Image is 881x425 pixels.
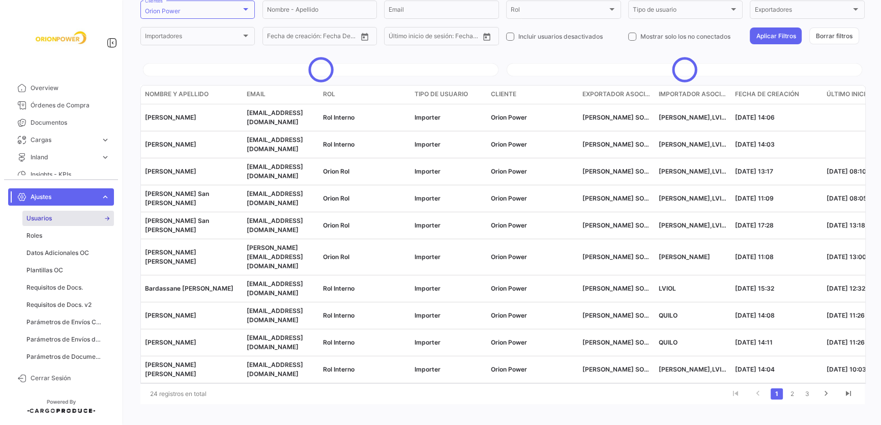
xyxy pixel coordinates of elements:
span: Importer [415,221,440,229]
span: Datos Adicionales OC [26,248,89,258]
span: Parámetros de Envíos de Cargas Terrestres [26,335,104,344]
span: Insights - KPIs [31,170,110,179]
span: misanmartin@orion-power.com [247,217,303,234]
p: [PERSON_NAME] SOLAR CO., LTD.,[PERSON_NAME] SOLAR (YANCHENG) NEW ENERGY CO., LTD.,SUNGROW POWER (... [582,140,651,149]
span: Mostrar solo los no conectados [640,32,730,41]
span: Orion Power [491,140,527,148]
a: Requisitos de Docs. [22,280,114,295]
span: Overview [31,83,110,93]
span: [DATE] 17:28 [735,221,774,229]
p: [PERSON_NAME] SOLAR CO., LTD.,[PERSON_NAME] SOLAR (YANCHENG) NEW ENERGY CO., LTD.,SUNGROW POWER (... [582,365,651,374]
p: [PERSON_NAME] SOLAR CO., LTD.,[PERSON_NAME] SOLAR (YANCHENG) NEW ENERGY CO., LTD.,SUNGROW POWER (... [582,252,651,262]
a: go to previous page [748,388,768,400]
span: expand_more [101,192,110,202]
datatable-header-cell: Email [243,86,319,104]
a: Parámetros de Documentos [22,349,114,364]
span: Orion Power [491,194,527,202]
span: [DATE] 08:10 [827,167,866,175]
span: Importador asociado [659,90,727,99]
input: Fecha Hasta [312,34,355,41]
p: [PERSON_NAME] SOLAR CO., LTD.,[PERSON_NAME] SOLAR (YANCHENG) NEW ENERGY CO., LTD.,SUNGROW POWER (... [582,338,651,347]
span: [DATE] 13:17 [735,167,773,175]
span: bnuccio@orion-power.com [247,280,303,297]
span: Rol [323,90,335,99]
p: QUILO [659,311,727,320]
span: Importer [415,253,440,261]
a: Documentos [8,114,114,131]
span: Orion Power [491,311,527,319]
span: emorales@orion-power.com [247,109,303,126]
li: page 3 [800,385,815,403]
span: [PERSON_NAME] [PERSON_NAME] [145,361,196,378]
span: Importer [415,140,440,148]
a: Parámetros de Envíos de Cargas Terrestres [22,332,114,347]
span: Órdenes de Compra [31,101,110,110]
span: [PERSON_NAME] San [PERSON_NAME] [145,217,209,234]
p: [PERSON_NAME],LVIOL [659,113,727,122]
span: expand_more [101,153,110,162]
span: Nombre y Apellido [145,90,209,99]
a: Usuarios [22,211,114,226]
p: LVIOL [659,284,727,293]
span: Rol Interno [323,114,355,121]
span: Orion Power [491,285,527,292]
span: [DATE] 11:09 [735,194,774,202]
span: Importadores [145,34,241,41]
datatable-header-cell: Cliente [487,86,578,104]
span: Orion Power [491,221,527,229]
button: Open calendar [479,29,494,44]
span: Requisitos de Docs. [26,283,83,292]
a: Órdenes de Compra [8,97,114,114]
span: Orion Power [491,167,527,175]
span: juan+orion@cargoproduce.com [247,244,303,270]
span: Importer [415,194,440,202]
span: [PERSON_NAME] [145,338,196,346]
p: QUILO [659,338,727,347]
span: [DATE] 10:03 [827,365,866,373]
span: Fecha de creación [735,90,799,99]
span: [PERSON_NAME] [PERSON_NAME] [145,248,196,265]
span: Orion Power [491,338,527,346]
span: [PERSON_NAME] [145,140,196,148]
span: [DATE] 13:00 [827,253,866,261]
img: f26a05d0-2fea-4301-a0f6-b8409df5d1eb.jpeg [36,12,86,63]
span: sdiaz@orion-power.com [247,163,303,180]
p: [PERSON_NAME] SOLAR CO., LTD.,[PERSON_NAME] SOLAR (YANCHENG) NEW ENERGY CO., LTD.,SUNGROW POWER (... [582,221,651,230]
span: Importer [415,114,440,121]
datatable-header-cell: Fecha de creación [731,86,823,104]
span: jtrodriguez@orion-power.com [247,361,303,378]
span: Roles [26,231,42,240]
span: msanmartin@orion-power.com [247,190,303,207]
a: Insights - KPIs [8,166,114,183]
a: Plantillas OC [22,263,114,278]
input: Fecha Hasta [433,34,477,41]
p: [PERSON_NAME] SOLAR CO., LTD.,[PERSON_NAME] SOLAR (YANCHENG) NEW ENERGY CO., LTD.,SUNGROW POWER (... [582,311,651,320]
datatable-header-cell: Rol [319,86,410,104]
span: Exportadores [754,8,850,15]
span: Orion Power [491,114,527,121]
span: Inland [31,153,97,162]
a: Requisitos de Docs. v2 [22,297,114,313]
span: slagos@orion-power.com [247,334,303,351]
span: Tipo de usuario [415,90,468,99]
span: Orion Power [491,253,527,261]
span: [DATE] 15:32 [735,285,774,292]
span: Importer [415,285,440,292]
span: Plantillas OC [26,266,63,275]
span: [PERSON_NAME] [145,114,196,121]
li: page 2 [784,385,800,403]
span: [PERSON_NAME] San [PERSON_NAME] [145,190,209,207]
span: Orion Power [491,365,527,373]
p: [PERSON_NAME] [659,252,727,262]
span: [DATE] 14:03 [735,140,775,148]
span: [DATE] 11:26 [827,311,865,319]
span: Usuarios [26,214,52,223]
a: Datos Adicionales OC [22,245,114,261]
span: Rol Interno [323,311,355,319]
p: [PERSON_NAME] SOLAR CO., LTD.,[PERSON_NAME] SOLAR (YANCHENG) NEW ENERGY CO., LTD.,SUNGROW POWER (... [582,194,651,203]
p: [PERSON_NAME],LVIOL [659,365,727,374]
a: go to next page [816,388,836,400]
mat-select-trigger: Orion Power [145,7,180,15]
datatable-header-cell: Exportador asociado [578,86,655,104]
span: [DATE] 14:08 [735,311,775,319]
